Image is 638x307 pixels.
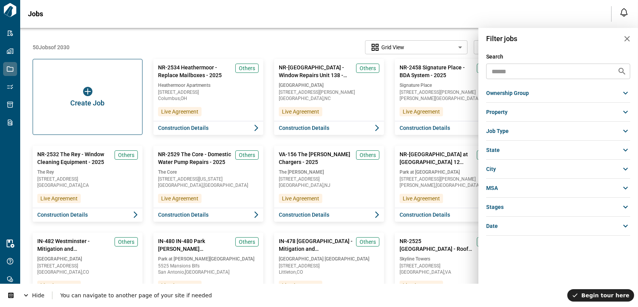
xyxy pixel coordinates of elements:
[486,89,529,97] span: ownership group
[52,8,212,16] div: You can navigate to another page of your site if needed
[572,9,629,15] span: Begin tour here
[486,146,500,154] span: state
[486,53,503,60] span: Search
[617,66,628,77] button: Open
[486,203,504,211] span: stages
[15,1,52,22] span: Hide
[486,184,498,192] span: msa
[486,35,517,43] span: Filter jobs
[486,108,508,116] span: property
[486,165,496,173] span: city
[486,222,498,230] span: date
[486,127,509,135] span: Job Type
[567,5,634,18] button: Begin tour here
